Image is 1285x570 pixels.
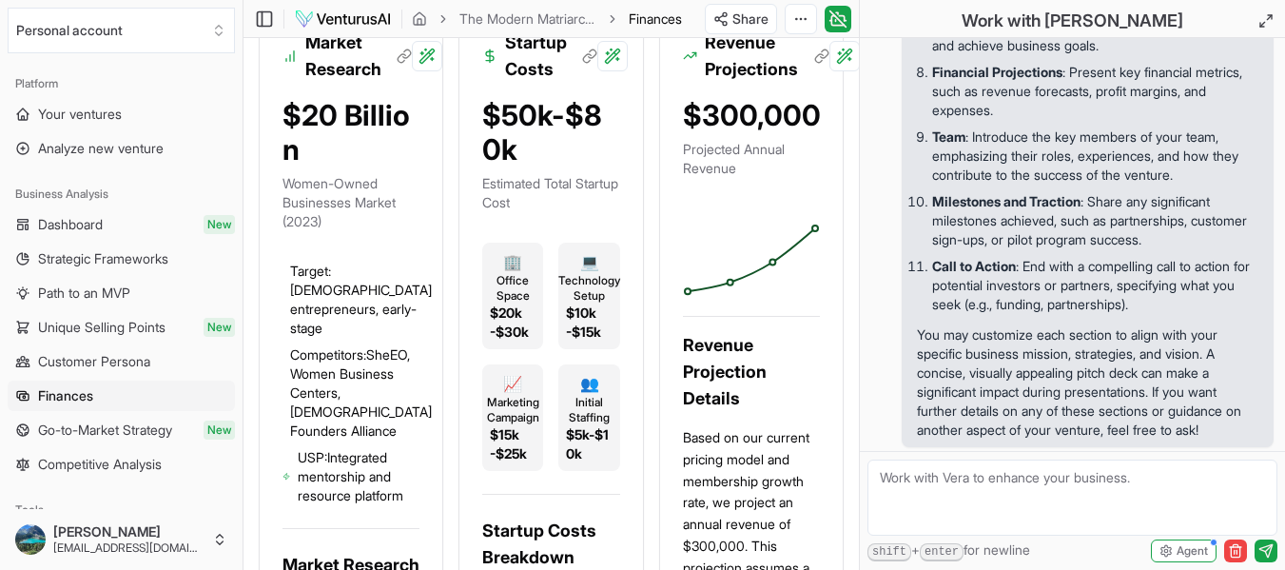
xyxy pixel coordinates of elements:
span: 🏢 [503,250,522,273]
p: : Share any significant milestones achieved, such as partnerships, customer sign-ups, or pilot pr... [932,192,1258,249]
h3: Revenue Projections [705,29,828,83]
p: : Present key financial metrics, such as revenue forecasts, profit margins, and expenses. [932,63,1258,120]
span: Finances [629,10,682,27]
span: $10k-$15k [566,304,612,342]
span: Technology Setup [558,273,620,304]
strong: Call to Action [932,258,1016,274]
a: DashboardNew [8,209,235,240]
span: Competitive Analysis [38,455,162,474]
span: Analyze new venture [38,139,164,158]
span: Customer Persona [38,352,150,371]
p: Estimated Total Startup Cost [482,174,619,212]
span: Marketing Campaign [487,395,539,425]
span: New [204,421,235,440]
span: Target: [DEMOGRAPHIC_DATA] entrepreneurs, early-stage [290,262,432,338]
span: $15k-$25k [490,425,535,463]
a: Go-to-Market StrategyNew [8,415,235,445]
p: : End with a compelling call to action for potential investors or partners, specifying what you s... [932,257,1258,314]
span: Office Space [490,273,535,304]
h2: Work with [PERSON_NAME] [962,8,1183,34]
a: Unique Selling PointsNew [8,312,235,343]
a: Strategic Frameworks [8,244,235,274]
strong: Team [932,128,965,145]
span: Agent [1177,543,1208,559]
span: USP: Integrated mentorship and resource platform [298,448,419,505]
div: Business Analysis [8,179,235,209]
a: Analyze new venture [8,133,235,164]
button: Select an organization [8,8,235,53]
kbd: shift [867,543,911,561]
p: Projected Annual Revenue [683,140,820,178]
div: $50k-$80k [482,98,619,167]
span: 📈 [503,372,522,395]
strong: Milestones and Traction [932,193,1081,209]
span: 👥 [580,372,599,395]
button: Agent [1151,540,1217,562]
span: Dashboard [38,215,103,234]
a: Path to an MVP [8,278,235,308]
a: Finances [8,381,235,411]
p: You may customize each section to align with your specific business mission, strategies, and visi... [917,325,1258,440]
a: The Modern Matriarchy [459,10,596,29]
kbd: enter [920,543,964,561]
span: Initial Staffing [566,395,612,425]
span: Go-to-Market Strategy [38,421,172,440]
span: Finances [38,386,93,405]
div: $20 Billion [282,98,419,167]
strong: Financial Projections [932,64,1062,80]
a: Competitive Analysis [8,449,235,480]
span: New [204,215,235,234]
div: Platform [8,69,235,99]
span: Competitors: SheEO, Women Business Centers, [DEMOGRAPHIC_DATA] Founders Alliance [290,345,432,441]
span: New [204,318,235,337]
h3: Startup Costs [505,29,597,83]
span: Finances [629,10,682,29]
a: Customer Persona [8,346,235,377]
div: $300,000 [683,98,820,132]
h3: Market Research [305,29,412,83]
nav: breadcrumb [412,10,682,29]
span: Share [732,10,769,29]
h3: Revenue Projection Details [683,332,820,412]
span: + for newline [867,541,1030,561]
span: $5k-$10k [566,425,612,463]
span: $20k-$30k [490,304,535,342]
span: Unique Selling Points [38,318,165,337]
img: ACg8ocKKisR3M9JTKe8m2KXlptEKaYuTUrmeo_OhKMt_nRidGOclFqVD=s96-c [15,524,46,555]
span: Path to an MVP [38,284,130,303]
button: [PERSON_NAME][EMAIL_ADDRESS][DOMAIN_NAME] [8,517,235,562]
span: 💻 [580,250,599,273]
a: Your ventures [8,99,235,129]
span: [EMAIL_ADDRESS][DOMAIN_NAME] [53,541,204,556]
span: [PERSON_NAME] [53,523,204,541]
span: Your ventures [38,105,122,124]
span: Strategic Frameworks [38,249,168,268]
img: logo [294,8,392,30]
p: : Introduce the key members of your team, emphasizing their roles, experiences, and how they cont... [932,128,1258,185]
div: Tools [8,495,235,525]
button: Share [705,4,777,34]
p: Women-Owned Businesses Market (2023) [282,174,419,231]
